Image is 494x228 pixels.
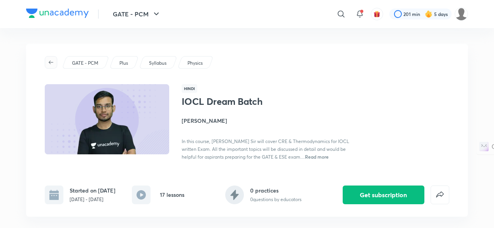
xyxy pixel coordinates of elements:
[182,84,197,93] span: Hindi
[44,83,170,155] img: Thumbnail
[72,60,98,67] p: GATE - PCM
[118,60,130,67] a: Plus
[305,154,329,160] span: Read more
[160,191,184,199] h6: 17 lessons
[26,9,89,18] img: Company Logo
[148,60,168,67] a: Syllabus
[119,60,128,67] p: Plus
[250,186,301,194] h6: 0 practices
[455,7,468,21] img: yash Singh
[186,60,204,67] a: Physics
[343,186,424,204] button: Get subscription
[371,8,383,20] button: avatar
[108,6,166,22] button: GATE - PCM
[71,60,100,67] a: GATE - PCM
[431,186,449,204] button: false
[26,9,89,20] a: Company Logo
[250,196,301,203] p: 0 questions by educators
[425,10,433,18] img: streak
[182,117,356,125] h4: [PERSON_NAME]
[70,186,116,194] h6: Started on [DATE]
[182,138,349,160] span: In this course, [PERSON_NAME] Sir will cover CRE & Thermodynamics for IOCL written Exam. All the ...
[373,11,380,18] img: avatar
[187,60,203,67] p: Physics
[182,96,309,107] h1: IOCL Dream Batch
[70,196,116,203] p: [DATE] - [DATE]
[149,60,166,67] p: Syllabus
